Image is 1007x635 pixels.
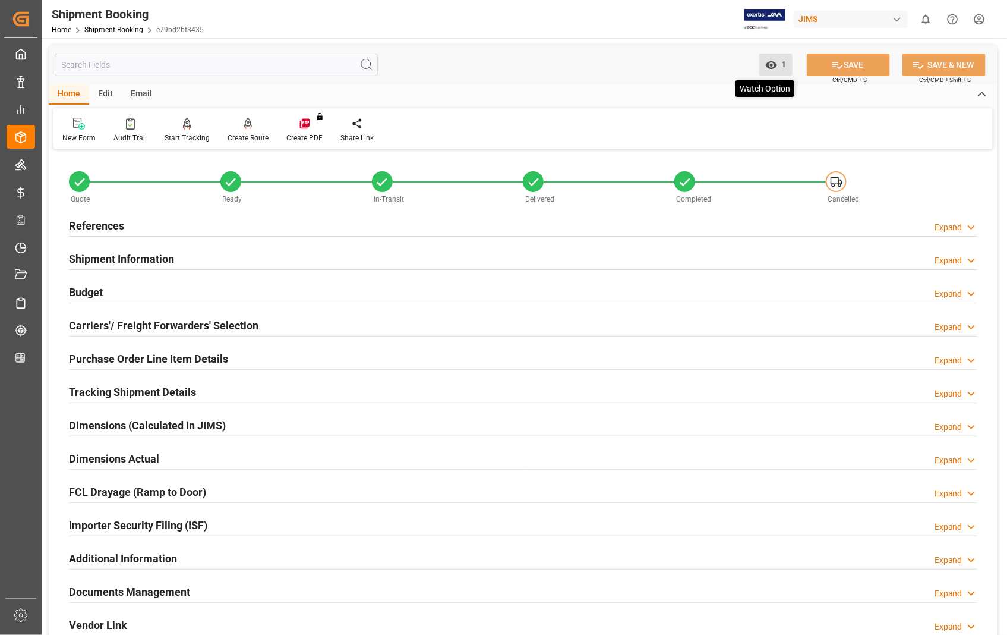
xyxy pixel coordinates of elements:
span: Ready [222,195,242,203]
h2: Dimensions Actual [69,451,159,467]
input: Search Fields [55,54,378,76]
div: Audit Trail [113,133,147,143]
h2: Documents Management [69,584,190,600]
button: SAVE [807,54,890,76]
div: Expand [935,554,962,567]
h2: Importer Security Filing (ISF) [69,517,207,533]
span: Cancelled [828,195,860,203]
div: Create Route [228,133,269,143]
span: In-Transit [374,195,404,203]
div: Expand [935,521,962,533]
h2: Carriers'/ Freight Forwarders' Selection [69,317,258,334]
div: Expand [935,488,962,500]
h2: References [69,218,124,234]
div: Email [122,84,161,105]
div: Share Link [340,133,374,143]
span: Ctrl/CMD + S [832,76,867,84]
div: Expand [935,388,962,400]
span: Ctrl/CMD + Shift + S [919,76,971,84]
h2: Purchase Order Line Item Details [69,351,228,367]
h2: Tracking Shipment Details [69,384,196,400]
div: Expand [935,321,962,334]
div: Shipment Booking [52,5,204,23]
div: Expand [935,587,962,600]
div: Expand [935,254,962,267]
span: Quote [71,195,90,203]
span: Delivered [525,195,554,203]
a: Home [52,26,71,34]
div: New Form [62,133,96,143]
a: Shipment Booking [84,26,143,34]
div: Expand [935,354,962,367]
div: Expand [935,621,962,633]
img: Exertis%20JAM%20-%20Email%20Logo.jpg_1722504956.jpg [744,9,785,30]
h2: Budget [69,284,103,300]
div: Edit [89,84,122,105]
h2: Shipment Information [69,251,174,267]
button: SAVE & NEW [902,54,986,76]
span: Completed [677,195,712,203]
h2: Vendor Link [69,617,127,633]
span: 1 [778,59,787,69]
button: Help Center [939,6,966,33]
div: Expand [935,454,962,467]
div: Start Tracking [165,133,210,143]
h2: Additional Information [69,551,177,567]
button: JIMS [794,8,913,30]
h2: Dimensions (Calculated in JIMS) [69,417,226,433]
button: show 0 new notifications [913,6,939,33]
div: Expand [935,221,962,234]
div: Home [49,84,89,105]
h2: FCL Drayage (Ramp to Door) [69,484,206,500]
div: Expand [935,421,962,433]
div: JIMS [794,11,908,28]
div: Expand [935,288,962,300]
button: open menu [759,54,793,76]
